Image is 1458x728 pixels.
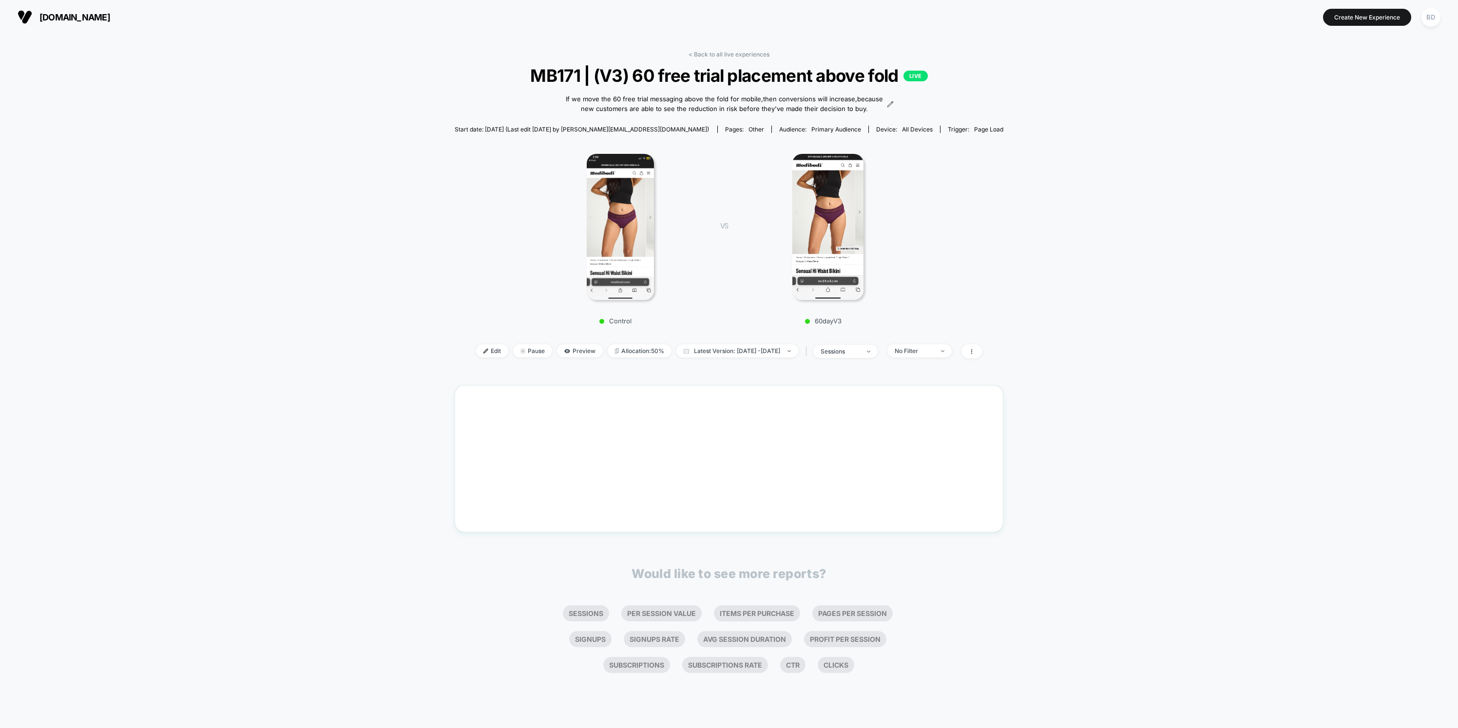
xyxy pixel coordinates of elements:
[1419,7,1443,27] button: BD
[520,349,525,354] img: end
[39,12,110,22] span: [DOMAIN_NAME]
[818,657,854,673] li: Clicks
[621,605,702,621] li: Per Session Value
[738,317,908,325] p: 60dayV3
[689,51,769,58] a: < Back to all live experiences
[564,94,884,113] span: If we move the 60 free trial messaging above the fold for mobile,then conversions will increase,b...
[1421,8,1440,27] div: BD
[624,631,685,647] li: Signups Rate
[974,126,1003,133] span: Page Load
[563,605,609,621] li: Sessions
[821,348,860,355] div: sessions
[569,631,612,647] li: Signups
[587,154,654,300] img: Control main
[455,126,709,133] span: Start date: [DATE] (Last edit [DATE] by [PERSON_NAME][EMAIL_ADDRESS][DOMAIN_NAME])
[948,126,1003,133] div: Trigger:
[1323,9,1411,26] button: Create New Experience
[902,126,933,133] span: all devices
[941,350,944,352] img: end
[482,65,976,86] span: MB171 | (V3) 60 free trial placement above fold
[748,126,764,133] span: other
[868,126,940,133] span: Device:
[812,605,893,621] li: Pages Per Session
[513,344,552,357] span: Pause
[615,348,619,354] img: rebalance
[483,349,488,354] img: edit
[803,344,813,358] span: |
[895,347,934,355] div: No Filter
[15,9,113,25] button: [DOMAIN_NAME]
[780,657,806,673] li: Ctr
[714,605,800,621] li: Items Per Purchase
[682,657,768,673] li: Subscriptions Rate
[603,657,670,673] li: Subscriptions
[632,566,826,581] p: Would like to see more reports?
[676,344,798,357] span: Latest Version: [DATE] - [DATE]
[903,71,928,81] p: LIVE
[684,349,689,354] img: calendar
[608,344,671,357] span: Allocation: 50%
[804,631,886,647] li: Profit Per Session
[725,126,764,133] div: Pages:
[811,126,861,133] span: Primary Audience
[476,344,508,357] span: Edit
[787,350,791,352] img: end
[792,154,864,300] img: 60dayV3 main
[697,631,792,647] li: Avg Session Duration
[720,222,728,230] span: VS
[557,344,603,357] span: Preview
[18,10,32,24] img: Visually logo
[867,351,870,353] img: end
[530,317,701,325] p: Control
[779,126,861,133] div: Audience:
